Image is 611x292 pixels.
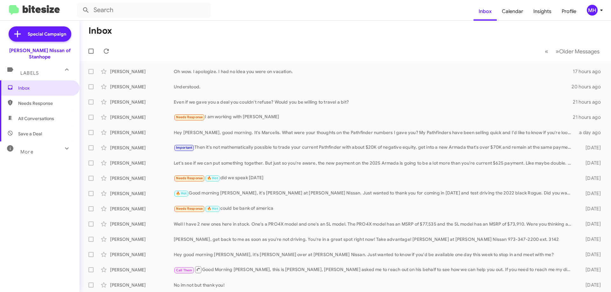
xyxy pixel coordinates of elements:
div: [PERSON_NAME] [110,175,174,181]
span: Call Them [176,268,193,272]
span: 🔥 Hot [207,207,218,211]
div: [PERSON_NAME] [110,221,174,227]
div: Let's see if we can put something together. But just so you're aware, the new payment on the 2025... [174,160,575,166]
div: [DATE] [575,251,606,258]
div: Good morning [PERSON_NAME], it's [PERSON_NAME] at [PERSON_NAME] Nissan. Just wanted to thank you ... [174,190,575,197]
div: a day ago [575,129,606,136]
span: Important [176,146,193,150]
button: Previous [541,45,552,58]
div: [DATE] [575,221,606,227]
span: Save a Deal [18,131,42,137]
div: Hey [PERSON_NAME], good morning. It's Marcelis. What were your thoughts on the Pathfinder numbers... [174,129,575,136]
div: MH [587,5,598,16]
input: Search [77,3,211,18]
nav: Page navigation example [541,45,603,58]
span: All Conversations [18,115,54,122]
div: [PERSON_NAME] [110,114,174,120]
a: Calendar [497,2,528,21]
div: [DATE] [575,145,606,151]
div: Hey good morning [PERSON_NAME], it's [PERSON_NAME] over at [PERSON_NAME] Nissan. Just wanted to k... [174,251,575,258]
a: Inbox [474,2,497,21]
div: [DATE] [575,236,606,242]
div: [PERSON_NAME] [110,99,174,105]
div: Even if we gave you a deal you couldn't refuse? Would you be willing to travel a bit? [174,99,573,105]
span: 🔥 Hot [207,176,218,180]
div: 21 hours ago [573,99,606,105]
div: 20 hours ago [572,84,606,90]
a: Profile [557,2,581,21]
div: 21 hours ago [573,114,606,120]
div: Then it's not mathematically possible to trade your current Pathfinder with about $20K of negativ... [174,144,575,151]
div: [DATE] [575,267,606,273]
div: Good Morning [PERSON_NAME], this is [PERSON_NAME], [PERSON_NAME] asked me to reach out on his beh... [174,266,575,274]
div: [PERSON_NAME] [110,236,174,242]
div: Understood. [174,84,572,90]
a: Insights [528,2,557,21]
span: » [556,47,559,55]
div: [DATE] [575,282,606,288]
span: More [20,149,33,155]
button: MH [581,5,604,16]
div: Oh wow. I apologize. I had no idea you were on vacation. [174,68,573,75]
div: No im not but thank you! [174,282,575,288]
div: [PERSON_NAME] [110,129,174,136]
span: Needs Response [176,207,203,211]
div: could be bank of america [174,205,575,212]
div: [DATE] [575,175,606,181]
div: [PERSON_NAME] [110,145,174,151]
span: 🔥 Hot [176,191,187,195]
span: Older Messages [559,48,600,55]
div: [PERSON_NAME] [110,190,174,197]
div: [DATE] [575,160,606,166]
div: [PERSON_NAME] [110,251,174,258]
span: « [545,47,548,55]
span: Inbox [18,85,72,91]
span: Needs Response [176,176,203,180]
div: [PERSON_NAME] [110,160,174,166]
div: did we speak [DATE] [174,174,575,182]
div: [DATE] [575,190,606,197]
div: [PERSON_NAME], get back to me as soon as you're not driving. You're in a great spot right now! Ta... [174,236,575,242]
span: Labels [20,70,39,76]
span: Needs Response [18,100,72,106]
div: Well I have 2 new ones here in stock. One's a PRO4X model and one's an SL model. The PRO4X model ... [174,221,575,227]
span: Special Campaign [28,31,66,37]
button: Next [552,45,603,58]
div: 17 hours ago [573,68,606,75]
div: [PERSON_NAME] [110,282,174,288]
span: Needs Response [176,115,203,119]
div: [PERSON_NAME] [110,206,174,212]
div: [DATE] [575,206,606,212]
div: [PERSON_NAME] [110,84,174,90]
div: I am working with [PERSON_NAME] [174,113,573,121]
a: Special Campaign [9,26,71,42]
h1: Inbox [88,26,112,36]
div: [PERSON_NAME] [110,68,174,75]
div: [PERSON_NAME] [110,267,174,273]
